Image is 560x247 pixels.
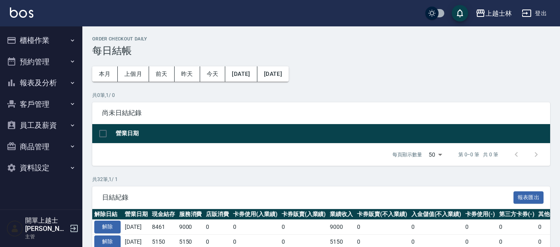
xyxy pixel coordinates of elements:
th: 卡券販賣(入業績) [280,209,328,220]
button: 登出 [518,6,550,21]
p: 共 0 筆, 1 / 0 [92,92,550,99]
button: 櫃檯作業 [3,30,79,51]
th: 卡券使用(入業績) [231,209,280,220]
th: 卡券販賣(不入業績) [355,209,409,220]
th: 解除日結 [92,209,123,220]
td: 9000 [177,220,204,235]
th: 服務消費 [177,209,204,220]
td: 0 [409,220,464,235]
td: 8461 [150,220,177,235]
span: 尚未日結紀錄 [102,109,540,117]
th: 營業日期 [114,124,550,143]
span: 日結紀錄 [102,193,513,202]
th: 卡券使用(-) [463,209,497,220]
p: 第 0–0 筆 共 0 筆 [458,151,498,158]
th: 現金結存 [150,209,177,220]
td: 0 [204,220,231,235]
button: 客戶管理 [3,94,79,115]
h2: Order checkout daily [92,36,550,42]
button: 上越士林 [472,5,515,22]
button: 預約管理 [3,51,79,73]
img: Logo [10,7,33,18]
p: 主管 [25,233,67,240]
button: 商品管理 [3,136,79,158]
th: 業績收入 [328,209,355,220]
th: 營業日期 [123,209,150,220]
p: 共 32 筆, 1 / 1 [92,176,550,183]
button: 本月 [92,66,118,82]
td: 0 [355,220,409,235]
button: 解除 [94,221,121,233]
h5: 開單上越士[PERSON_NAME] [25,216,67,233]
button: save [452,5,468,21]
button: 昨天 [175,66,200,82]
th: 店販消費 [204,209,231,220]
button: 前天 [149,66,175,82]
td: 0 [497,220,537,235]
td: 0 [463,220,497,235]
div: 50 [425,143,445,166]
td: [DATE] [123,220,150,235]
div: 上越士林 [485,8,512,19]
td: 0 [280,220,328,235]
td: 0 [231,220,280,235]
button: 報表匯出 [513,191,544,204]
button: 資料設定 [3,157,79,179]
button: [DATE] [225,66,257,82]
button: 今天 [200,66,226,82]
button: 報表及分析 [3,72,79,94]
h3: 每日結帳 [92,45,550,56]
a: 報表匯出 [513,193,544,201]
button: 員工及薪資 [3,115,79,136]
button: 上個月 [118,66,149,82]
th: 第三方卡券(-) [497,209,537,220]
img: Person [7,220,23,237]
th: 入金儲值(不入業績) [409,209,464,220]
td: 9000 [328,220,355,235]
button: [DATE] [257,66,289,82]
p: 每頁顯示數量 [392,151,422,158]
